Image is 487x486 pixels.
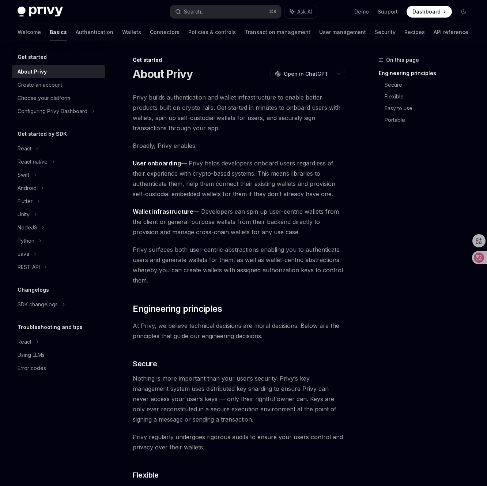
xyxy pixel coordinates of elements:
a: About Privy [12,65,105,78]
a: Recipes [404,23,425,41]
div: React [18,337,31,346]
a: Portable [385,114,475,126]
div: Search... [184,7,204,16]
button: Toggle dark mode [458,6,469,18]
img: dark logo [18,7,63,17]
a: Choose your platform [12,91,105,105]
span: Secure [133,359,157,369]
div: SDK changelogs [18,300,58,309]
div: React native [18,157,48,166]
strong: Wallet infrastructure [133,208,193,215]
div: REST API [18,263,40,272]
div: Using LLMs [18,351,45,359]
a: Using LLMs [12,348,105,362]
div: Configuring Privy Dashboard [18,107,87,116]
div: About Privy [18,67,47,76]
span: At Privy, we believe technical decisions are moral decisions. Below are the principles that guide... [133,321,345,341]
button: Ask AI [285,5,317,18]
a: Transaction management [245,23,310,41]
div: Python [18,236,34,245]
span: Ask AI [297,8,312,15]
a: Dashboard [407,6,452,18]
a: Error codes [12,362,105,375]
div: NodeJS [18,223,37,232]
strong: User onboarding [133,160,181,167]
span: Nothing is more important than your user’s security. Privy’s key management system uses distribut... [133,373,345,425]
a: Security [375,23,396,41]
a: Flexible [385,91,475,102]
a: Basics [50,23,67,41]
a: Support [378,8,398,15]
a: Engineering principles [379,67,475,79]
div: React [18,144,31,153]
div: Android [18,184,37,192]
a: API reference [434,23,468,41]
h1: About Privy [133,67,193,81]
a: Authentication [76,23,113,41]
div: Error codes [18,364,46,373]
span: Open in ChatGPT [284,70,328,78]
h5: Changelogs [18,285,49,294]
div: Java [18,250,29,258]
span: Flexible [133,470,158,480]
span: Broadly, Privy enables: [133,141,345,151]
a: Create an account [12,78,105,91]
span: Privy surfaces both user-centric abstractions enabling you to authenticate users and generate wal... [133,244,345,285]
span: ⌘ K [269,9,277,15]
a: Easy to use [385,102,475,114]
a: Welcome [18,23,41,41]
span: Privy builds authentication and wallet infrastructure to enable better products built on crypto r... [133,92,345,133]
a: Secure [385,79,475,91]
button: Open in ChatGPT [270,68,333,80]
div: Choose your platform [18,94,70,102]
h5: Get started [18,53,47,61]
h5: Get started by SDK [18,130,67,138]
button: Search...⌘K [170,5,281,18]
span: Dashboard [412,8,441,15]
a: Demo [354,8,369,15]
div: Get started [133,56,345,64]
span: Privy regularly undergoes rigorous audits to ensure your users control and privacy over their wal... [133,432,345,452]
span: — Privy helps developers onboard users regardless of their experience with crypto-based systems. ... [133,158,345,199]
div: Create an account [18,81,62,89]
a: User management [319,23,366,41]
h5: Troubleshooting and tips [18,323,83,332]
div: Swift [18,171,29,179]
div: Flutter [18,197,33,206]
span: — Developers can spin up user-centric wallets from the client or general-purpose wallets from the... [133,206,345,237]
div: Unity [18,210,30,219]
span: Engineering principles [133,303,222,315]
a: Policies & controls [188,23,236,41]
span: On this page [386,56,419,64]
a: Wallets [122,23,141,41]
a: Connectors [150,23,180,41]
